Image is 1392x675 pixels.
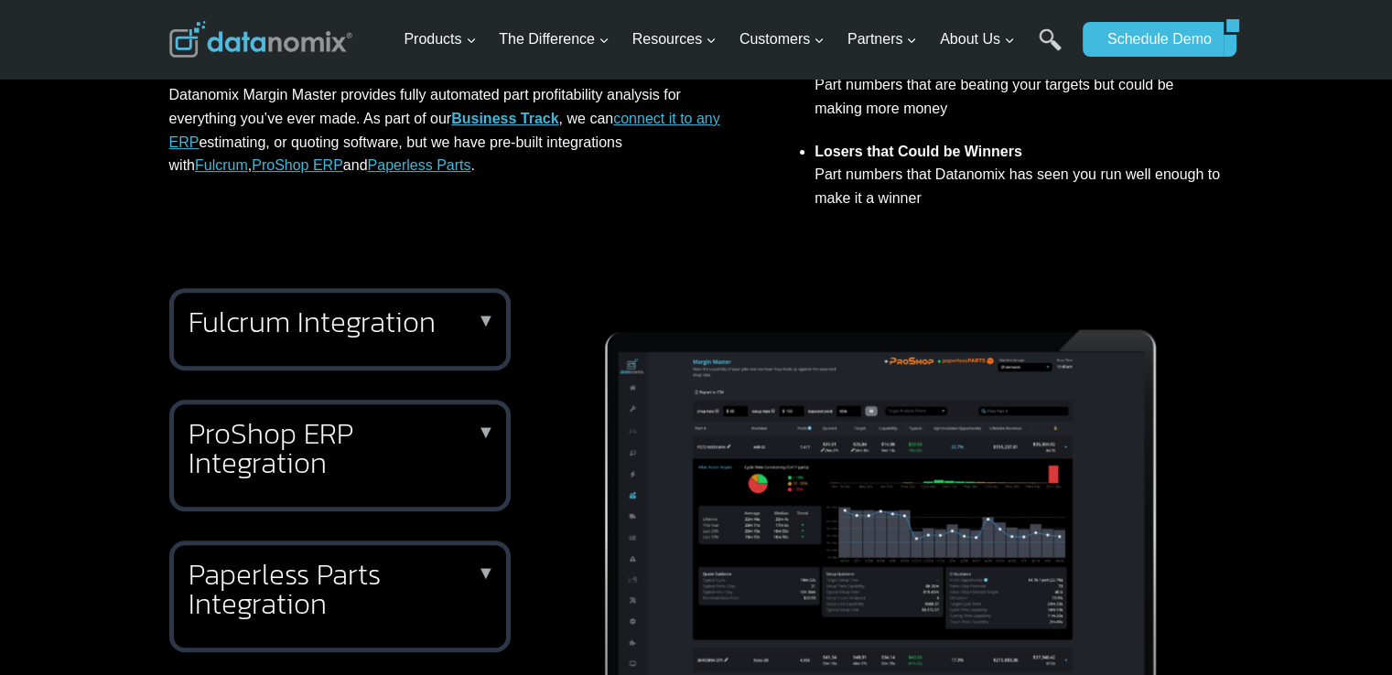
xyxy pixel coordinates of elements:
strong: Losers that Could be Winners [815,144,1022,159]
a: ProShop ERP [252,157,343,173]
span: Partners [847,27,917,51]
a: Privacy Policy [249,408,308,421]
span: About Us [940,27,1015,51]
a: connect it to any ERP [169,111,720,150]
a: Fulcrum [195,157,248,173]
span: State/Region [412,226,482,242]
li: Part numbers that Datanomix has seen you run well enough to make it a winner [815,130,1223,220]
a: Paperless Parts [368,157,471,173]
span: Customers [739,27,825,51]
span: Resources [632,27,717,51]
span: Last Name [412,1,470,17]
p: ▼ [477,428,495,435]
p: ▼ [477,316,495,324]
span: The Difference [499,27,610,51]
li: Part numbers that are beating your targets but could be making more money [815,40,1223,130]
img: Datanomix [169,21,352,58]
h2: Fulcrum Integration [189,307,484,337]
p: Datanomix Margin Master provides fully automated part profitability analysis for everything you’v... [169,83,735,177]
a: Schedule Demo [1083,22,1224,57]
a: Business Track [451,111,558,126]
span: Phone number [412,76,494,92]
a: Search [1039,28,1062,70]
nav: Primary Navigation [396,10,1074,70]
h2: ProShop ERP Integration [189,419,484,477]
span: Products [404,27,476,51]
a: Terms [205,408,232,421]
